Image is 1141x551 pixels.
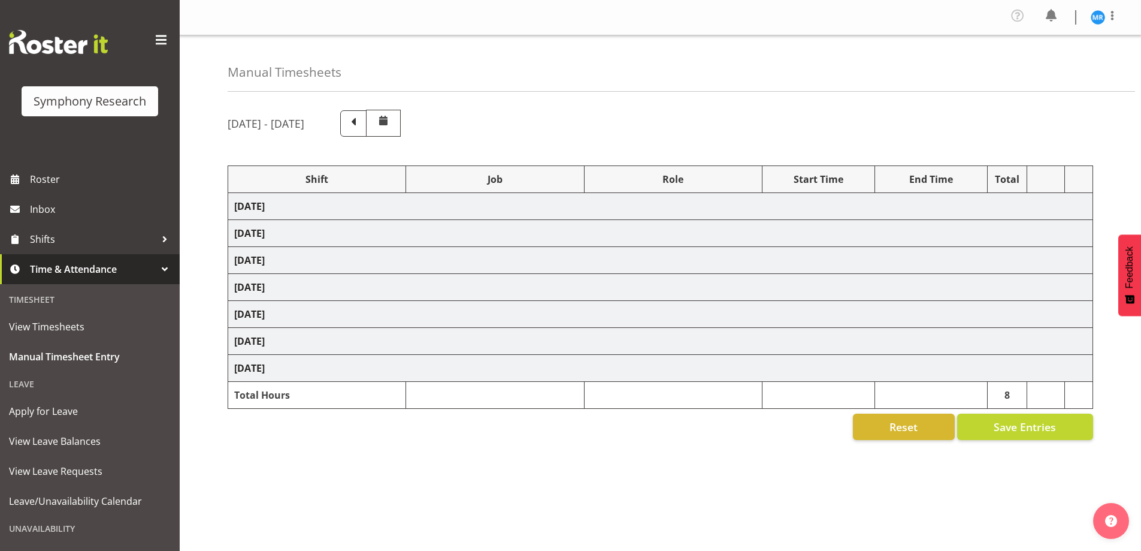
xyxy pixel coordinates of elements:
td: [DATE] [228,328,1093,355]
td: [DATE] [228,247,1093,274]
span: Shifts [30,230,156,248]
img: Rosterit website logo [9,30,108,54]
div: Leave [3,372,177,396]
a: Manual Timesheet Entry [3,342,177,372]
span: View Leave Balances [9,432,171,450]
span: Time & Attendance [30,260,156,278]
span: Leave/Unavailability Calendar [9,492,171,510]
img: michael-robinson11856.jpg [1091,10,1105,25]
div: Role [591,172,756,186]
button: Save Entries [957,414,1093,440]
div: Shift [234,172,399,186]
img: help-xxl-2.png [1105,515,1117,527]
td: Total Hours [228,382,406,409]
a: Apply for Leave [3,396,177,426]
span: Reset [889,419,918,435]
div: Unavailability [3,516,177,541]
button: Feedback - Show survey [1118,234,1141,316]
a: Leave/Unavailability Calendar [3,486,177,516]
span: Feedback [1124,246,1135,288]
div: End Time [881,172,981,186]
a: View Leave Balances [3,426,177,456]
div: Total [994,172,1021,186]
td: [DATE] [228,193,1093,220]
td: [DATE] [228,220,1093,247]
td: [DATE] [228,274,1093,301]
div: Timesheet [3,287,177,312]
div: Symphony Research [34,92,146,110]
h5: [DATE] - [DATE] [228,117,304,130]
td: [DATE] [228,301,1093,328]
span: Inbox [30,200,174,218]
span: View Leave Requests [9,462,171,480]
span: Roster [30,170,174,188]
div: Start Time [768,172,868,186]
span: Save Entries [994,419,1056,435]
button: Reset [853,414,955,440]
div: Job [412,172,577,186]
td: 8 [987,382,1027,409]
span: View Timesheets [9,318,171,336]
td: [DATE] [228,355,1093,382]
h4: Manual Timesheets [228,65,341,79]
span: Apply for Leave [9,402,171,420]
span: Manual Timesheet Entry [9,348,171,366]
a: View Timesheets [3,312,177,342]
a: View Leave Requests [3,456,177,486]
